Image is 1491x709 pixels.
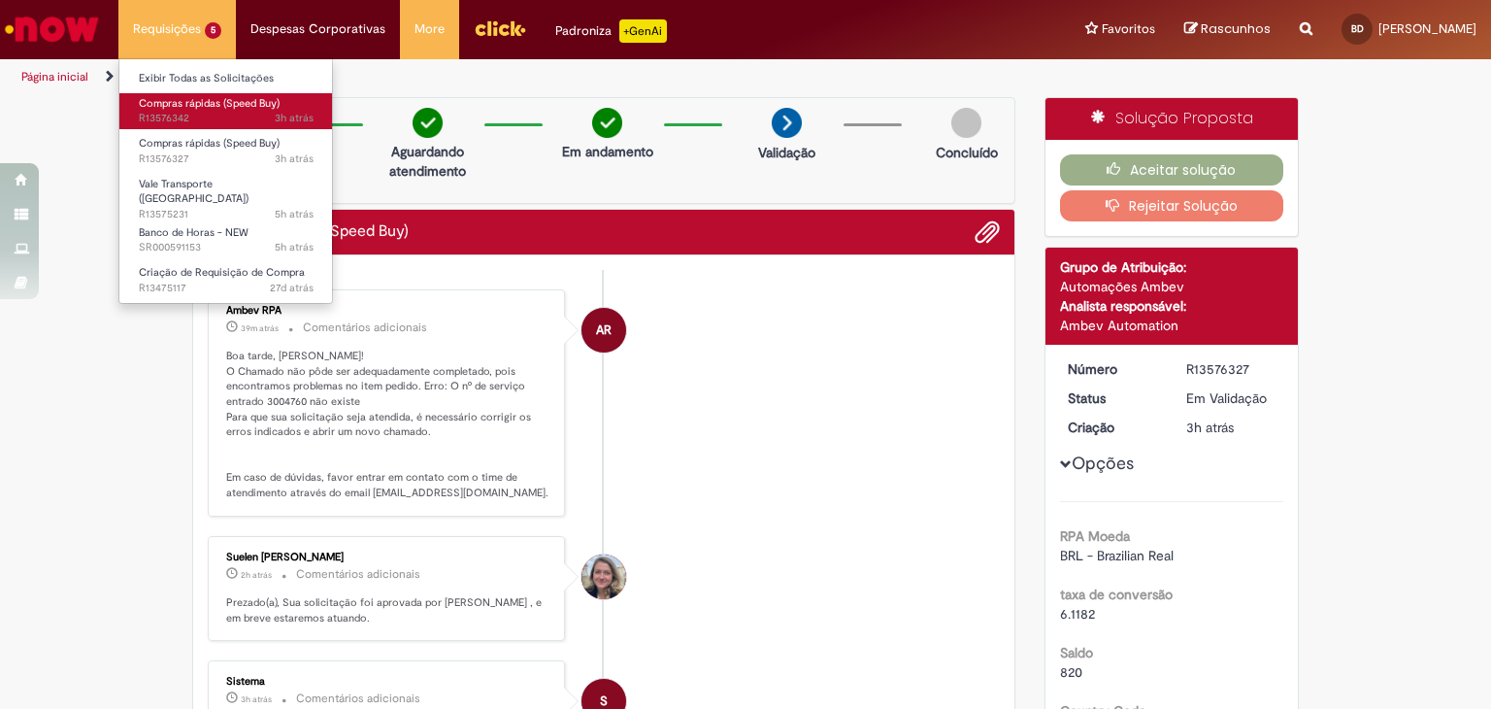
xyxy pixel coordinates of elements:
div: Suelen [PERSON_NAME] [226,552,549,563]
p: +GenAi [619,19,667,43]
div: Ambev RPA [226,305,549,317]
div: Automações Ambev [1060,277,1284,296]
span: Compras rápidas (Speed Buy) [139,96,280,111]
div: Ambev Automation [1060,316,1284,335]
span: More [414,19,445,39]
small: Comentários adicionais [296,566,420,583]
div: Ambev RPA [581,308,626,353]
time: 03/09/2025 08:36:32 [270,281,314,295]
span: 39m atrás [241,322,279,334]
div: Padroniza [555,19,667,43]
span: 3h atrás [241,693,272,705]
a: Exibir Todas as Solicitações [119,68,333,89]
div: Suelen Nicolino Mazza [581,555,626,599]
a: Aberto R13576327 : Compras rápidas (Speed Buy) [119,133,333,169]
img: img-circle-grey.png [951,108,981,138]
div: Grupo de Atribuição: [1060,257,1284,277]
span: [PERSON_NAME] [1378,20,1476,37]
p: Concluído [936,143,998,162]
span: Rascunhos [1201,19,1271,38]
small: Comentários adicionais [296,691,420,707]
span: Requisições [133,19,201,39]
div: 29/09/2025 11:47:05 [1186,418,1276,437]
a: Aberto R13576342 : Compras rápidas (Speed Buy) [119,93,333,129]
button: Adicionar anexos [975,219,1000,245]
span: R13576327 [139,152,314,167]
div: Sistema [226,676,549,688]
div: R13576327 [1186,359,1276,379]
span: 3h atrás [275,111,314,125]
span: 5 [205,22,221,39]
p: Validação [758,143,815,162]
small: Comentários adicionais [303,320,427,336]
span: R13475117 [139,281,314,296]
span: Compras rápidas (Speed Buy) [139,136,280,151]
span: AR [596,307,612,354]
a: Aberto R13575231 : Vale Transporte (VT) [119,174,333,216]
ul: Requisições [118,58,333,304]
dt: Número [1053,359,1173,379]
a: Rascunhos [1184,20,1271,39]
span: 6.1182 [1060,605,1095,623]
span: 27d atrás [270,281,314,295]
p: Boa tarde, [PERSON_NAME]! O Chamado não pôde ser adequadamente completado, pois encontramos probl... [226,349,549,501]
time: 29/09/2025 11:50:35 [275,111,314,125]
span: R13576342 [139,111,314,126]
span: Despesas Corporativas [250,19,385,39]
img: click_logo_yellow_360x200.png [474,14,526,43]
p: Aguardando atendimento [381,142,475,181]
time: 29/09/2025 11:47:05 [1186,419,1234,436]
time: 29/09/2025 09:17:14 [275,240,314,254]
span: 5h atrás [275,240,314,254]
time: 29/09/2025 11:47:18 [241,693,272,705]
div: Analista responsável: [1060,296,1284,316]
span: 3h atrás [1186,419,1234,436]
a: Página inicial [21,69,88,84]
a: Aberto SR000591153 : Banco de Horas - NEW [119,222,333,258]
div: Solução Proposta [1045,98,1299,140]
a: Aberto R13475117 : Criação de Requisição de Compra [119,262,333,298]
span: Banco de Horas - NEW [139,225,248,240]
time: 29/09/2025 11:59:57 [241,569,272,581]
img: arrow-next.png [772,108,802,138]
span: BD [1351,22,1364,35]
b: Saldo [1060,644,1093,661]
img: check-circle-green.png [413,108,443,138]
span: R13575231 [139,207,314,222]
ul: Trilhas de página [15,59,979,95]
span: 2h atrás [241,569,272,581]
time: 29/09/2025 09:18:09 [275,207,314,221]
button: Aceitar solução [1060,154,1284,186]
div: Em Validação [1186,388,1276,408]
button: Rejeitar Solução [1060,190,1284,221]
span: Vale Transporte ([GEOGRAPHIC_DATA]) [139,177,248,207]
span: 3h atrás [275,152,314,166]
dt: Status [1053,388,1173,408]
img: ServiceNow [2,10,102,49]
p: Prezado(a), Sua solicitação foi aprovada por [PERSON_NAME] , e em breve estaremos atuando. [226,595,549,625]
b: RPA Moeda [1060,527,1130,545]
span: BRL - Brazilian Real [1060,547,1174,564]
b: taxa de conversão [1060,586,1173,603]
span: 5h atrás [275,207,314,221]
span: 820 [1060,663,1082,681]
dt: Criação [1053,418,1173,437]
span: Favoritos [1102,19,1155,39]
p: Em andamento [562,142,653,161]
span: Criação de Requisição de Compra [139,265,305,280]
span: SR000591153 [139,240,314,255]
img: check-circle-green.png [592,108,622,138]
time: 29/09/2025 13:45:05 [241,322,279,334]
